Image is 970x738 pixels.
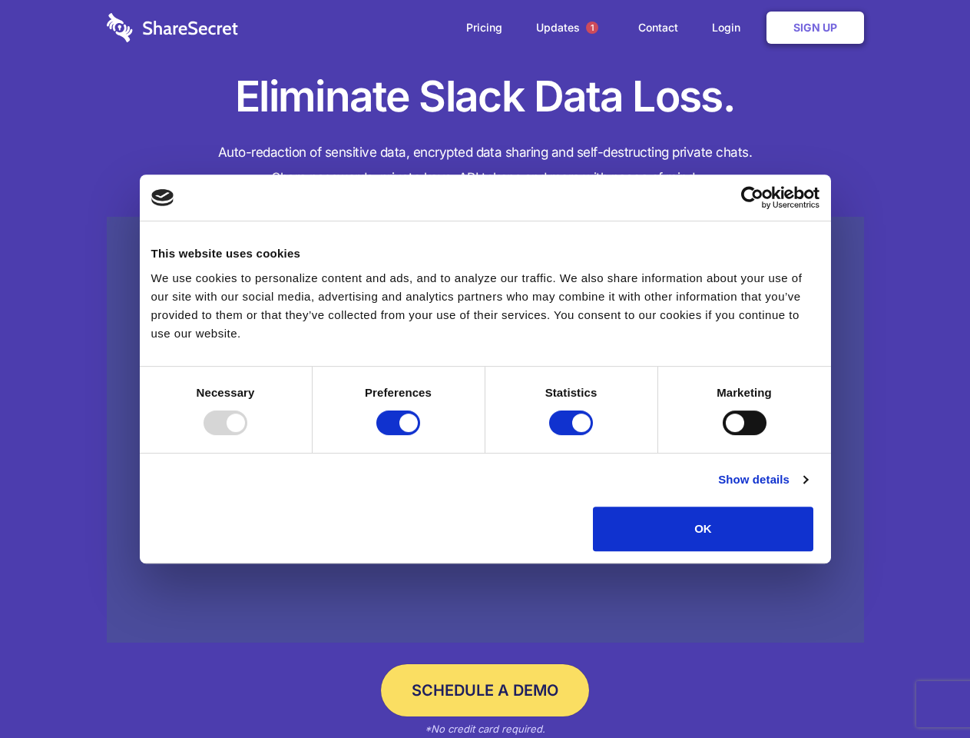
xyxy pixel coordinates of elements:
div: We use cookies to personalize content and ads, and to analyze our traffic. We also share informat... [151,269,819,343]
strong: Marketing [717,386,772,399]
div: This website uses cookies [151,244,819,263]
strong: Preferences [365,386,432,399]
a: Wistia video thumbnail [107,217,864,643]
strong: Necessary [197,386,255,399]
h1: Eliminate Slack Data Loss. [107,69,864,125]
a: Sign Up [766,12,864,44]
strong: Statistics [545,386,598,399]
a: Pricing [451,4,518,52]
a: Show details [718,470,807,489]
img: logo [151,189,174,206]
img: logo-wordmark-white-trans-d4663122ce5f474addd5e946df7df03e33cb6a1c49d2221995e7729f52c070b2.svg [107,13,238,42]
button: OK [593,507,813,551]
span: 1 [586,22,598,34]
h4: Auto-redaction of sensitive data, encrypted data sharing and self-destructing private chats. Shar... [107,140,864,191]
a: Contact [623,4,694,52]
a: Schedule a Demo [381,664,589,716]
em: *No credit card required. [425,723,545,735]
a: Usercentrics Cookiebot - opens in a new window [685,186,819,209]
a: Login [697,4,763,52]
